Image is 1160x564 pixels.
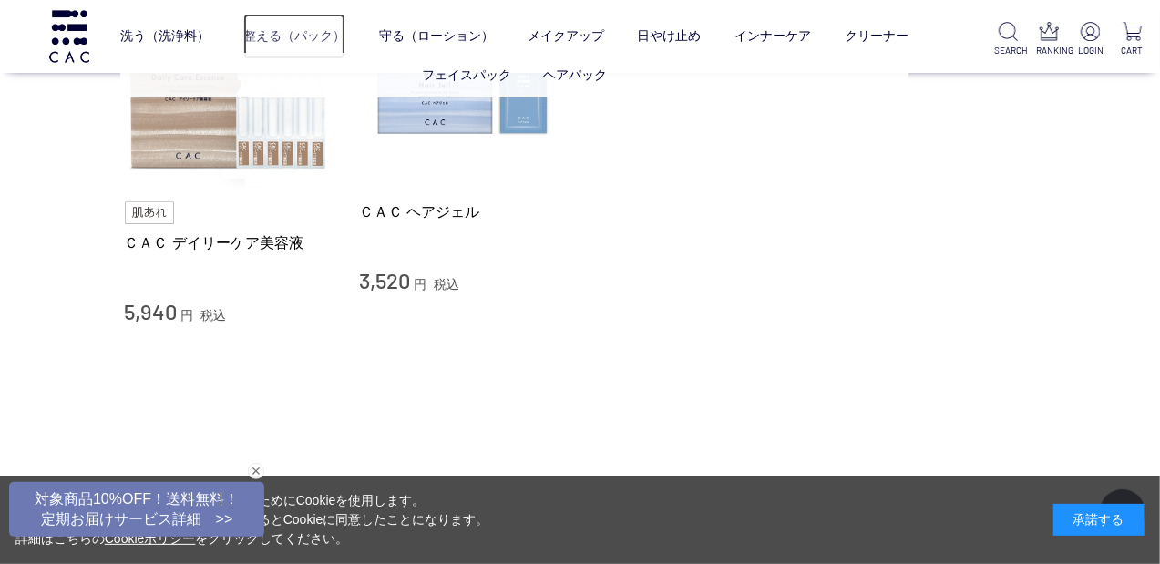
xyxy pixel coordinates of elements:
p: LOGIN [1077,44,1104,57]
a: メイクアップ [528,14,604,59]
p: CART [1119,44,1145,57]
a: LOGIN [1077,22,1104,57]
a: 日やけ止め [638,14,702,59]
a: ＣＡＣ ヘアジェル [359,202,567,221]
div: 承諾する [1053,504,1145,536]
a: SEARCH [995,22,1021,57]
a: RANKING [1036,22,1062,57]
span: 税込 [200,308,226,323]
a: CART [1119,22,1145,57]
span: 税込 [434,277,459,292]
a: クリーナー [846,14,909,59]
span: 円 [180,308,193,323]
p: SEARCH [995,44,1021,57]
span: 3,520 [359,267,410,293]
a: 整える（パック） [243,14,345,59]
p: RANKING [1036,44,1062,57]
span: 円 [414,277,426,292]
img: logo [46,10,92,62]
a: 守る（ローション） [379,14,494,59]
a: フェイスパック [422,67,511,82]
a: ＣＡＣ デイリーケア美容液 [125,233,333,252]
a: ヘアパック [543,67,607,82]
img: 肌あれ [125,202,174,224]
a: インナーケア [735,14,812,59]
span: 5,940 [125,298,178,324]
a: 洗う（洗浄料） [120,14,210,59]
